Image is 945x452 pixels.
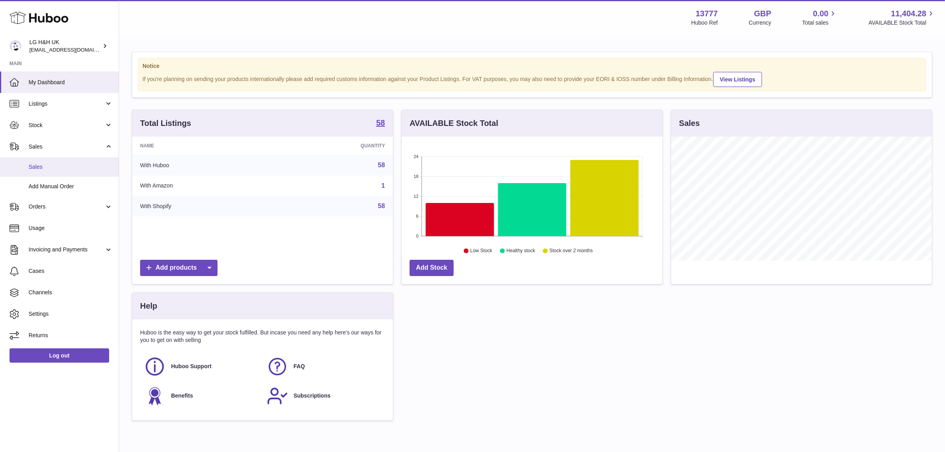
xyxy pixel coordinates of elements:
h3: Help [140,301,157,311]
strong: Notice [142,62,922,70]
span: Listings [29,100,104,108]
span: Add Manual Order [29,183,113,190]
a: Subscriptions [267,385,381,407]
img: veechen@lghnh.co.uk [10,40,21,52]
strong: GBP [754,8,771,19]
text: 6 [416,214,418,218]
span: Total sales [802,19,837,27]
span: Subscriptions [294,392,331,400]
strong: 58 [376,119,385,127]
a: Log out [10,348,109,363]
a: 58 [378,203,385,209]
text: 0 [416,234,418,238]
span: Stock [29,122,104,129]
span: Sales [29,143,104,151]
span: Usage [29,224,113,232]
p: Huboo is the easy way to get your stock fulfilled. But incase you need any help here's our ways f... [140,329,385,344]
a: FAQ [267,356,381,377]
span: Settings [29,310,113,318]
span: FAQ [294,363,305,370]
span: Sales [29,163,113,171]
span: 0.00 [813,8,829,19]
a: 58 [378,162,385,168]
a: Add products [140,260,217,276]
div: Huboo Ref [691,19,718,27]
text: 18 [414,174,418,179]
a: 0.00 Total sales [802,8,837,27]
td: With Shopify [132,196,275,216]
a: 58 [376,119,385,128]
h3: AVAILABLE Stock Total [410,118,498,129]
td: With Amazon [132,176,275,196]
text: Stock over 2 months [549,248,593,254]
text: 12 [414,194,418,199]
th: Name [132,137,275,155]
a: Huboo Support [144,356,259,377]
span: AVAILABLE Stock Total [868,19,935,27]
span: [EMAIL_ADDRESS][DOMAIN_NAME] [29,46,117,53]
a: Benefits [144,385,259,407]
span: 11,404.28 [891,8,926,19]
a: 1 [381,182,385,189]
th: Quantity [275,137,393,155]
strong: 13777 [696,8,718,19]
h3: Sales [679,118,700,129]
text: Low Stock [470,248,493,254]
span: Returns [29,332,113,339]
text: 24 [414,154,418,159]
span: Invoicing and Payments [29,246,104,253]
a: 11,404.28 AVAILABLE Stock Total [868,8,935,27]
span: Channels [29,289,113,296]
div: LG H&H UK [29,39,101,54]
td: With Huboo [132,155,275,176]
div: Currency [749,19,772,27]
h3: Total Listings [140,118,191,129]
a: View Listings [713,72,762,87]
span: Cases [29,267,113,275]
div: If you're planning on sending your products internationally please add required customs informati... [142,71,922,87]
a: Add Stock [410,260,454,276]
span: Benefits [171,392,193,400]
text: Healthy stock [506,248,535,254]
span: Orders [29,203,104,211]
span: My Dashboard [29,79,113,86]
span: Huboo Support [171,363,212,370]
